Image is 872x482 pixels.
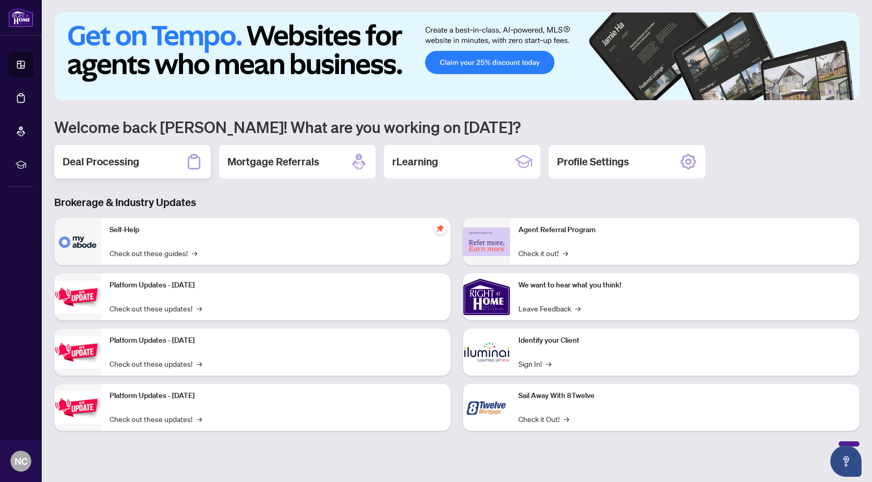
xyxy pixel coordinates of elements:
img: Platform Updates - July 8, 2025 [54,336,101,369]
img: logo [8,8,33,27]
img: Self-Help [54,218,101,265]
a: Check out these guides!→ [110,247,197,259]
a: Check it out!→ [518,247,568,259]
span: → [563,247,568,259]
button: 1 [791,90,807,94]
p: Sail Away With 8Twelve [518,390,851,402]
span: → [546,358,551,369]
p: Platform Updates - [DATE] [110,390,442,402]
h1: Welcome back [PERSON_NAME]! What are you working on [DATE]? [54,117,859,137]
button: 4 [828,90,832,94]
h3: Brokerage & Industry Updates [54,195,859,210]
span: → [575,303,580,314]
a: Check out these updates!→ [110,358,202,369]
span: → [197,358,202,369]
button: 3 [820,90,824,94]
a: Sign In!→ [518,358,551,369]
span: → [197,413,202,425]
span: → [192,247,197,259]
img: Sail Away With 8Twelve [463,384,510,431]
img: Identify your Client [463,329,510,376]
p: Agent Referral Program [518,224,851,236]
p: We want to hear what you think! [518,280,851,291]
p: Platform Updates - [DATE] [110,280,442,291]
a: Leave Feedback→ [518,303,580,314]
p: Identify your Client [518,335,851,346]
h2: Deal Processing [63,154,139,169]
img: Agent Referral Program [463,227,510,256]
button: 2 [812,90,816,94]
span: NC [15,454,28,468]
p: Self-Help [110,224,442,236]
img: Platform Updates - July 21, 2025 [54,281,101,314]
img: We want to hear what you think! [463,273,510,320]
button: 5 [837,90,841,94]
p: Platform Updates - [DATE] [110,335,442,346]
a: Check out these updates!→ [110,413,202,425]
a: Check out these updates!→ [110,303,202,314]
button: 6 [845,90,849,94]
img: Platform Updates - June 23, 2025 [54,391,101,424]
span: → [197,303,202,314]
h2: Profile Settings [557,154,629,169]
h2: Mortgage Referrals [227,154,319,169]
h2: rLearning [392,154,438,169]
button: Open asap [830,445,862,477]
span: pushpin [434,222,446,235]
span: → [564,413,569,425]
img: Slide 0 [54,13,859,100]
a: Check it Out!→ [518,413,569,425]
